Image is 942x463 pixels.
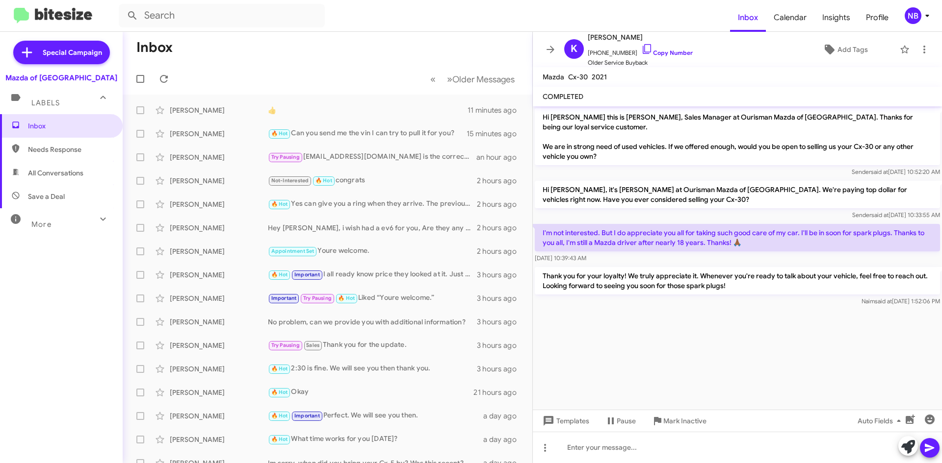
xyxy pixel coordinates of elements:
[268,434,483,445] div: What time works for you [DATE]?
[268,151,476,163] div: [EMAIL_ADDRESS][DOMAIN_NAME] is the correct email?
[170,411,268,421] div: [PERSON_NAME]
[477,317,524,327] div: 3 hours ago
[315,177,332,184] span: 🔥 Hot
[588,58,693,68] span: Older Service Buyback
[533,412,597,430] button: Templates
[794,41,895,58] button: Add Tags
[641,49,693,56] a: Copy Number
[871,168,888,175] span: said at
[268,245,477,257] div: Youre welcome.
[852,168,940,175] span: Sender [DATE] 10:52:20 AM
[268,198,477,210] div: Yes can give you a ring when they arrive. The previous message was automated.
[592,73,607,81] span: 2021
[268,317,477,327] div: No problem, can we provide you with additional information?
[543,73,564,81] span: Mazda
[862,297,940,305] span: Naim [DATE] 1:52:06 PM
[268,387,473,398] div: Okay
[571,41,577,57] span: K
[477,293,524,303] div: 3 hours ago
[430,73,436,85] span: «
[271,436,288,442] span: 🔥 Hot
[850,412,913,430] button: Auto Fields
[294,271,320,278] span: Important
[858,3,896,32] span: Profile
[170,388,268,397] div: [PERSON_NAME]
[268,269,477,280] div: I all ready know price they looked at it. Just send prices of cars I asked for and we could possi...
[568,73,588,81] span: Cx-30
[28,192,65,201] span: Save a Deal
[268,340,477,351] div: Thank you for the update.
[268,292,477,304] div: Liked “Youre welcome.”
[477,246,524,256] div: 2 hours ago
[597,412,644,430] button: Pause
[271,413,288,419] span: 🔥 Hot
[294,413,320,419] span: Important
[875,297,892,305] span: said at
[588,31,693,43] span: [PERSON_NAME]
[468,105,524,115] div: 11 minutes ago
[28,121,111,131] span: Inbox
[535,224,940,251] p: I'm not interested. But I do appreciate you all for taking such good care of my car. I'll be in s...
[5,73,117,83] div: Mazda of [GEOGRAPHIC_DATA]
[477,270,524,280] div: 3 hours ago
[306,342,319,348] span: Sales
[271,201,288,207] span: 🔥 Hot
[268,128,467,139] div: Can you send me the vin I can try to pull it for you?
[170,293,268,303] div: [PERSON_NAME]
[905,7,921,24] div: NB
[268,175,477,186] div: congrats
[268,223,477,233] div: Hey [PERSON_NAME], i wish had a ev6 for you, Are they any other models you are interested in?
[483,411,524,421] div: a day ago
[170,246,268,256] div: [PERSON_NAME]
[871,211,889,219] span: said at
[477,199,524,209] div: 2 hours ago
[271,271,288,278] span: 🔥 Hot
[170,152,268,162] div: [PERSON_NAME]
[119,4,325,27] input: Search
[467,129,524,139] div: 15 minutes ago
[477,176,524,186] div: 2 hours ago
[535,267,940,294] p: Thank you for your loyalty! We truly appreciate it. Whenever you're ready to talk about your vehi...
[31,220,52,229] span: More
[425,69,521,89] nav: Page navigation example
[170,176,268,186] div: [PERSON_NAME]
[268,410,483,421] div: Perfect. We will see you then.
[13,41,110,64] a: Special Campaign
[170,435,268,444] div: [PERSON_NAME]
[477,223,524,233] div: 2 hours ago
[541,412,589,430] span: Templates
[814,3,858,32] a: Insights
[858,412,905,430] span: Auto Fields
[170,199,268,209] div: [PERSON_NAME]
[617,412,636,430] span: Pause
[424,69,442,89] button: Previous
[28,145,111,154] span: Needs Response
[535,254,586,262] span: [DATE] 10:39:43 AM
[730,3,766,32] span: Inbox
[170,223,268,233] div: [PERSON_NAME]
[766,3,814,32] a: Calendar
[476,152,524,162] div: an hour ago
[852,211,940,219] span: Sender [DATE] 10:33:55 AM
[136,40,173,55] h1: Inbox
[170,341,268,350] div: [PERSON_NAME]
[268,363,477,374] div: 2:30 is fine. We will see you then thank you.
[535,181,940,208] p: Hi [PERSON_NAME], it's [PERSON_NAME] at Ourisman Mazda of [GEOGRAPHIC_DATA]. We're paying top dol...
[271,389,288,395] span: 🔥 Hot
[477,341,524,350] div: 3 hours ago
[170,129,268,139] div: [PERSON_NAME]
[483,435,524,444] div: a day ago
[271,130,288,137] span: 🔥 Hot
[271,154,300,160] span: Try Pausing
[271,342,300,348] span: Try Pausing
[441,69,521,89] button: Next
[170,270,268,280] div: [PERSON_NAME]
[271,248,314,254] span: Appointment Set
[837,41,868,58] span: Add Tags
[644,412,714,430] button: Mark Inactive
[268,105,468,115] div: 👍
[663,412,706,430] span: Mark Inactive
[896,7,931,24] button: NB
[543,92,583,101] span: COMPLETED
